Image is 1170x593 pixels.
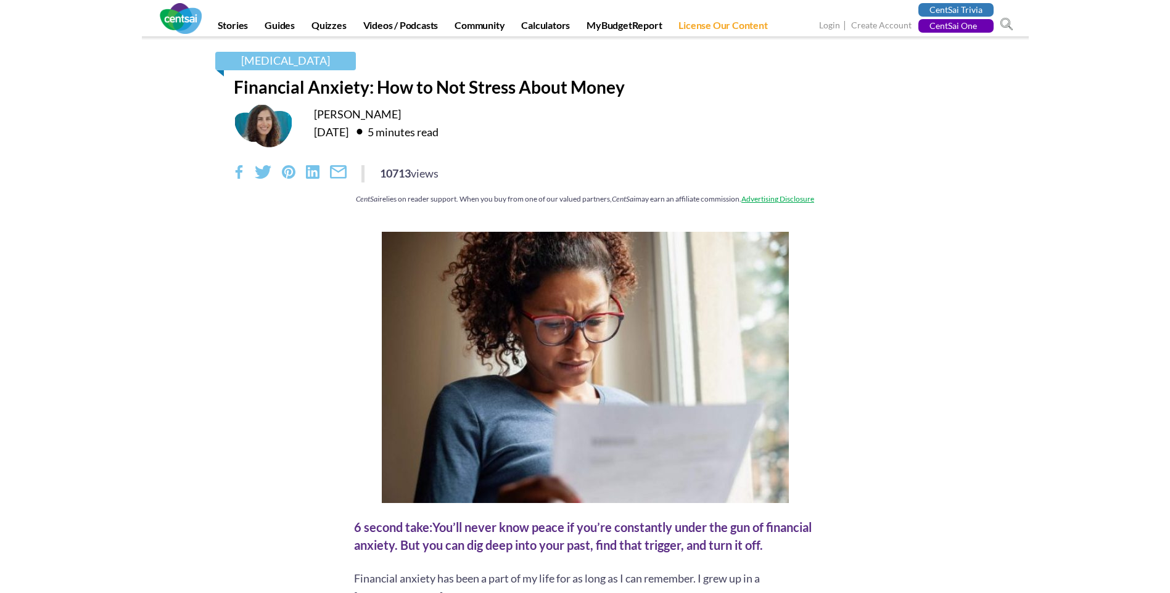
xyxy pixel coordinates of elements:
a: Advertising Disclosure [741,194,814,203]
a: Login [819,20,840,33]
time: [DATE] [314,125,348,139]
em: CentSai [356,194,379,203]
em: CentSai [612,194,635,203]
div: 10713 [380,165,439,181]
a: MyBudgetReport [579,19,669,36]
a: Quizzes [304,19,354,36]
img: CentSai [160,3,202,34]
a: CentSai Trivia [918,3,994,17]
a: Guides [257,19,302,36]
a: CentSai One [918,19,994,33]
img: Financial Anxiety: How to Not Stress About Money [382,232,789,503]
a: Community [447,19,512,36]
a: Calculators [514,19,577,36]
span: 6 second take: [354,520,432,534]
div: 5 minutes read [350,121,439,141]
a: [MEDICAL_DATA] [215,52,356,70]
div: relies on reader support. When you buy from one of our valued partners, may earn an affiliate com... [234,194,937,204]
a: Videos / Podcasts [356,19,446,36]
span: views [411,166,439,180]
a: License Our Content [671,19,775,36]
div: You’ll never know peace if you’re constantly under the gun of financial anxiety. But you can dig ... [354,518,817,554]
a: Create Account [851,20,912,33]
span: | [842,18,849,33]
a: Stories [210,19,256,36]
h1: Financial Anxiety: How to Not Stress About Money [234,76,937,97]
a: [PERSON_NAME] [314,107,401,121]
